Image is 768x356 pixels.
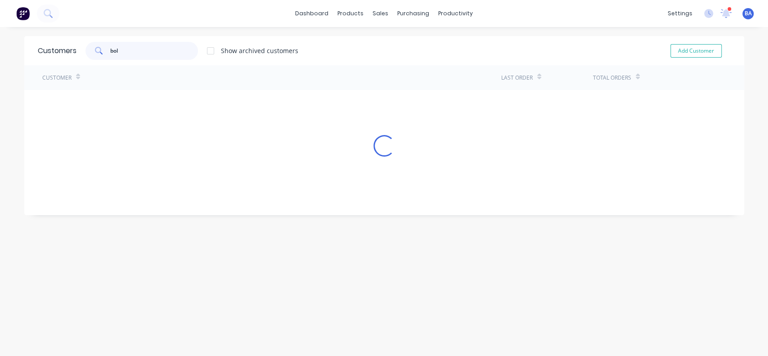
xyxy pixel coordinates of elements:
div: Show archived customers [221,46,298,55]
div: Last Order [501,74,533,82]
div: Customers [38,45,76,56]
div: productivity [434,7,477,20]
img: Factory [16,7,30,20]
a: dashboard [291,7,333,20]
button: Add Customer [670,44,722,58]
span: BA [745,9,752,18]
input: Search customers... [110,42,198,60]
div: settings [663,7,697,20]
div: products [333,7,368,20]
div: purchasing [393,7,434,20]
div: Total Orders [593,74,631,82]
div: Customer [42,74,72,82]
div: sales [368,7,393,20]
